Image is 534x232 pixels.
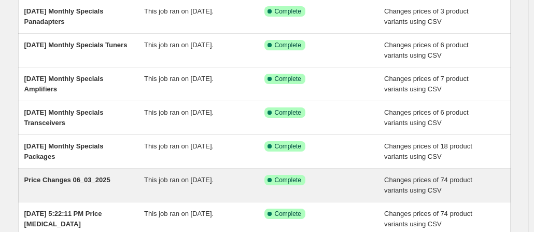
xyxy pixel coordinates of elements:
[24,41,128,49] span: [DATE] Monthly Specials Tuners
[144,176,214,184] span: This job ran on [DATE].
[144,41,214,49] span: This job ran on [DATE].
[144,75,214,83] span: This job ran on [DATE].
[275,108,301,117] span: Complete
[24,108,104,127] span: [DATE] Monthly Specials Transceivers
[275,7,301,16] span: Complete
[384,41,469,59] span: Changes prices of 6 product variants using CSV
[384,142,472,160] span: Changes prices of 18 product variants using CSV
[275,176,301,184] span: Complete
[24,210,102,228] span: [DATE] 5:22:11 PM Price [MEDICAL_DATA]
[384,7,469,25] span: Changes prices of 3 product variants using CSV
[144,108,214,116] span: This job ran on [DATE].
[144,210,214,217] span: This job ran on [DATE].
[24,142,104,160] span: [DATE] Monthly Specials Packages
[384,210,472,228] span: Changes prices of 74 product variants using CSV
[24,176,110,184] span: Price Changes 06_03_2025
[384,75,469,93] span: Changes prices of 7 product variants using CSV
[275,142,301,151] span: Complete
[144,142,214,150] span: This job ran on [DATE].
[384,176,472,194] span: Changes prices of 74 product variants using CSV
[275,41,301,49] span: Complete
[275,210,301,218] span: Complete
[24,7,104,25] span: [DATE] Monthly Specials Panadapters
[384,108,469,127] span: Changes prices of 6 product variants using CSV
[144,7,214,15] span: This job ran on [DATE].
[24,75,104,93] span: [DATE] Monthly Specials Amplifiers
[275,75,301,83] span: Complete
